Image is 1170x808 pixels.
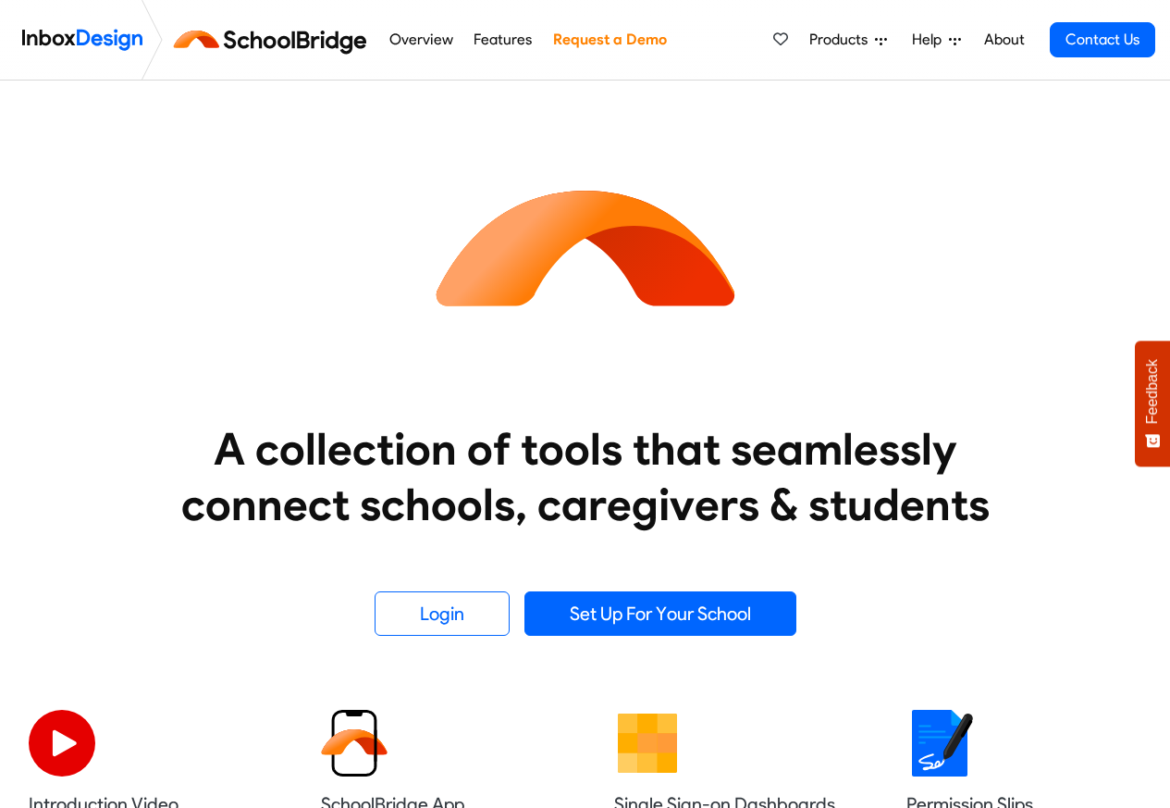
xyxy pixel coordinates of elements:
heading: A collection of tools that seamlessly connect schools, caregivers & students [146,421,1025,532]
img: 2022_01_13_icon_sb_app.svg [321,710,388,777]
img: schoolbridge logo [170,18,378,62]
button: Feedback - Show survey [1135,341,1170,466]
a: Products [802,21,894,58]
span: Feedback [1144,359,1161,424]
span: Products [809,29,875,51]
img: 2022_01_13_icon_grid.svg [614,710,681,777]
img: icon_schoolbridge.svg [419,81,752,414]
a: About [979,21,1029,58]
a: Login [375,591,510,636]
a: Help [905,21,968,58]
span: Help [912,29,949,51]
a: Overview [384,21,458,58]
img: 2022_01_18_icon_signature.svg [906,710,973,777]
a: Features [469,21,537,58]
a: Set Up For Your School [524,591,796,636]
a: Request a Demo [548,21,671,58]
img: 2022_07_11_icon_video_playback.svg [29,710,95,777]
a: Contact Us [1050,22,1155,57]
